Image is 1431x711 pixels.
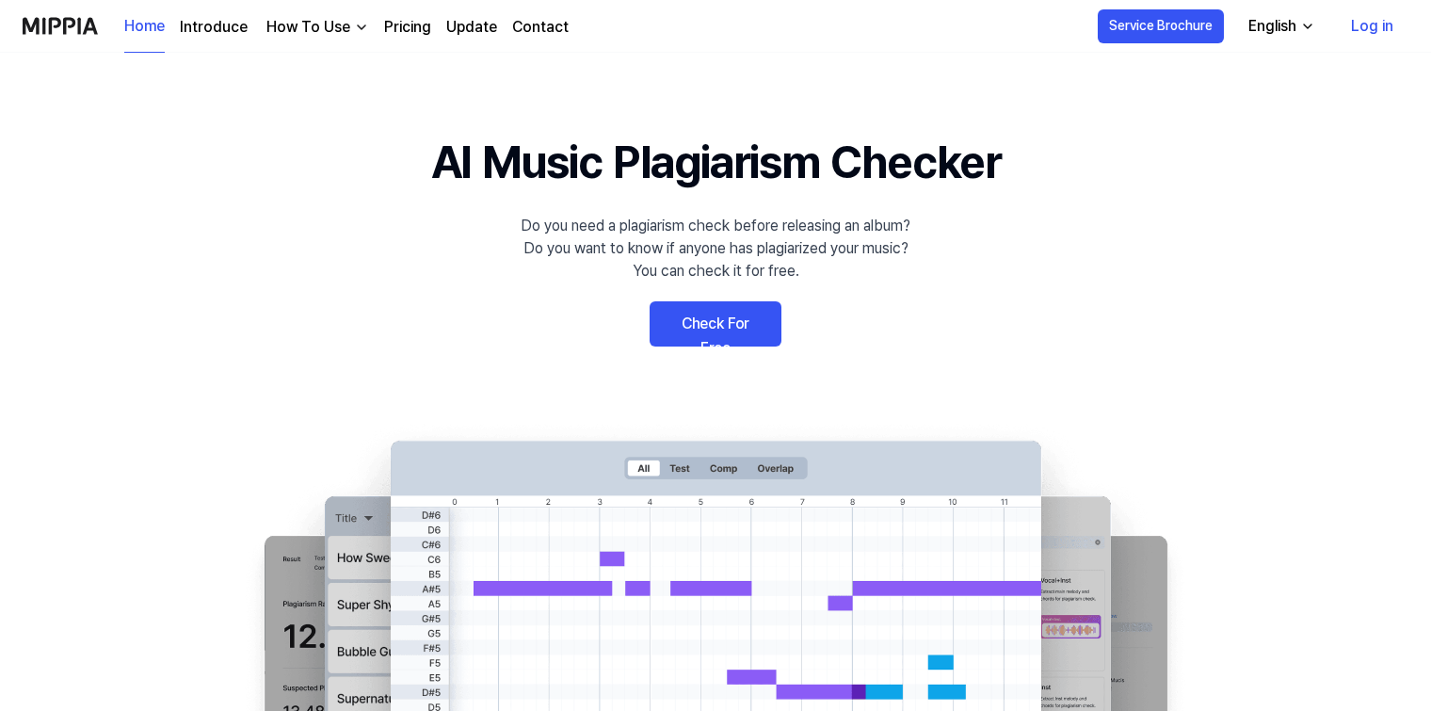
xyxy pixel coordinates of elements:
button: Service Brochure [1098,9,1224,43]
h1: AI Music Plagiarism Checker [431,128,1001,196]
a: Contact [512,16,569,39]
a: Introduce [180,16,248,39]
button: How To Use [263,16,369,39]
a: Pricing [384,16,431,39]
a: Home [124,1,165,53]
div: English [1245,15,1300,38]
div: Do you need a plagiarism check before releasing an album? Do you want to know if anyone has plagi... [521,215,910,283]
button: English [1233,8,1326,45]
a: Check For Free [650,301,781,347]
img: down [354,20,369,35]
a: Update [446,16,497,39]
div: How To Use [263,16,354,39]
